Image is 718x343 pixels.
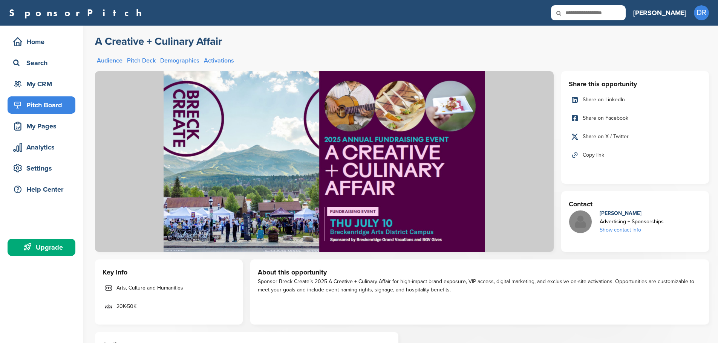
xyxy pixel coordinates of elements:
[11,241,75,254] div: Upgrade
[8,96,75,114] a: Pitch Board
[633,5,686,21] a: [PERSON_NAME]
[103,267,235,277] h3: Key Info
[569,129,701,145] a: Share on X / Twitter
[8,239,75,256] a: Upgrade
[127,58,156,64] a: Pitch Deck
[569,92,701,108] a: Share on LinkedIn
[11,98,75,112] div: Pitch Board
[11,119,75,133] div: My Pages
[258,277,701,294] div: Sponsor Breck Create’s 2025 A Creative + Culinary Affair for high-impact brand exposure, VIP acce...
[569,79,701,89] h3: Share this opportunity
[569,210,592,233] img: Missing
[8,160,75,177] a: Settings
[8,33,75,50] a: Home
[9,8,147,18] a: SponsorPitch
[8,181,75,198] a: Help Center
[160,58,199,64] a: Demographics
[11,56,75,70] div: Search
[569,199,701,209] h3: Contact
[8,54,75,72] a: Search
[258,267,701,277] h3: About this opportunity
[583,151,604,159] span: Copy link
[569,110,701,126] a: Share on Facebook
[204,58,234,64] a: Activations
[8,117,75,135] a: My Pages
[116,302,136,311] span: 20K-50K
[600,218,664,226] div: Advertising + Sponsorships
[8,75,75,93] a: My CRM
[583,133,629,141] span: Share on X / Twitter
[95,35,222,48] a: A Creative + Culinary Affair
[116,284,183,292] span: Arts, Culture and Humanities
[8,139,75,156] a: Analytics
[583,96,625,104] span: Share on LinkedIn
[11,162,75,175] div: Settings
[569,147,701,163] a: Copy link
[633,8,686,18] h3: [PERSON_NAME]
[600,209,664,218] div: [PERSON_NAME]
[11,77,75,91] div: My CRM
[11,140,75,154] div: Analytics
[11,183,75,196] div: Help Center
[11,35,75,49] div: Home
[694,5,709,20] span: DR
[97,58,122,64] a: Audience
[583,114,628,122] span: Share on Facebook
[95,71,554,252] img: Sponsorpitch &
[600,226,664,234] div: Show contact info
